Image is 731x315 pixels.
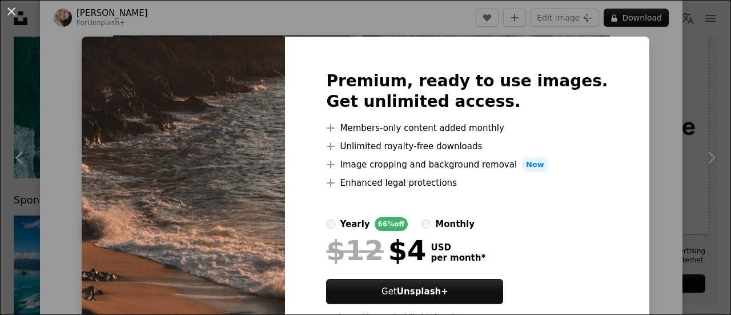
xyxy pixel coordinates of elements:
button: GetUnsplash+ [326,279,503,304]
input: monthly [421,220,431,229]
strong: Unsplash+ [397,286,448,297]
div: monthly [435,217,475,231]
div: 66% off [375,217,408,231]
div: $4 [326,236,426,265]
input: yearly66%off [326,220,335,229]
span: per month * [431,253,485,263]
li: Unlimited royalty-free downloads [326,139,608,153]
span: USD [431,242,485,253]
li: Image cropping and background removal [326,158,608,172]
li: Enhanced legal protections [326,176,608,190]
span: New [521,158,549,172]
span: $12 [326,236,383,265]
li: Members-only content added monthly [326,121,608,135]
div: yearly [340,217,369,231]
h2: Premium, ready to use images. Get unlimited access. [326,71,608,112]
